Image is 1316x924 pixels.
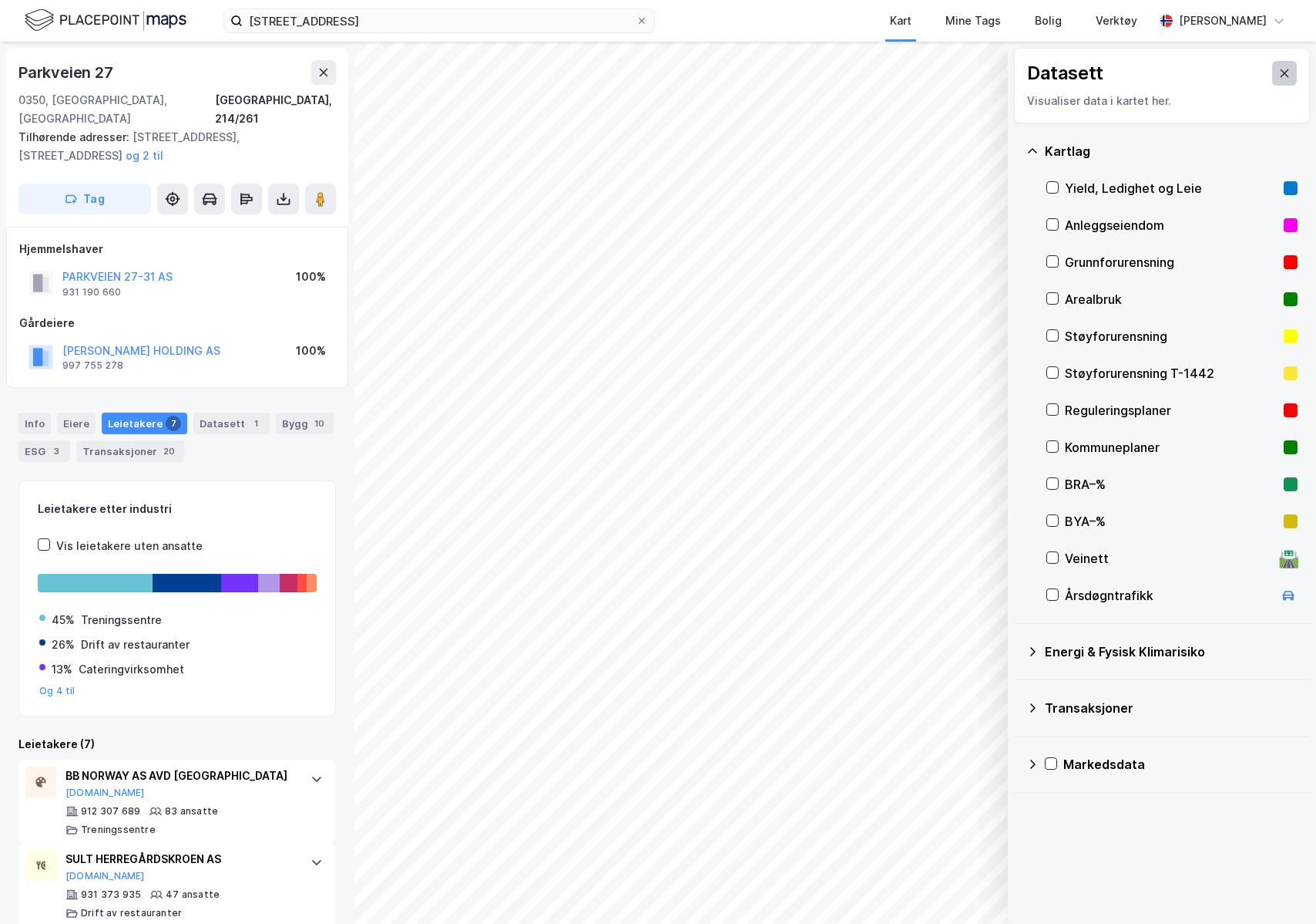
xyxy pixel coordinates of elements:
div: Leietakere [102,413,187,434]
div: [STREET_ADDRESS], [STREET_ADDRESS] [18,128,324,165]
div: BYA–% [1065,512,1277,531]
div: 0350, [GEOGRAPHIC_DATA], [GEOGRAPHIC_DATA] [18,91,215,128]
div: Datasett [193,413,270,434]
div: Grunnforurensning [1065,253,1277,271]
div: 7 [166,416,181,431]
div: 100% [296,342,326,360]
div: 26% [52,636,75,654]
div: Kart [890,12,911,30]
button: [DOMAIN_NAME] [65,787,145,799]
div: [PERSON_NAME] [1179,12,1267,30]
div: 83 ansatte [165,805,218,818]
div: Leietakere (7) [18,735,336,754]
div: Veinett [1065,549,1273,568]
div: Parkveien 27 [18,60,116,85]
button: [DOMAIN_NAME] [65,870,145,882]
div: Datasett [1027,61,1103,86]
div: 931 190 660 [62,286,121,298]
div: Reguleringsplaner [1065,401,1277,420]
button: Og 4 til [39,685,76,697]
div: 931 373 935 [81,889,141,901]
button: Tag [18,184,151,214]
div: ESG [18,440,70,462]
div: SULT HERREGÅRDSKROEN AS [65,850,295,868]
div: Yield, Ledighet og Leie [1065,179,1277,197]
div: Årsdøgntrafikk [1065,586,1273,605]
div: Energi & Fysisk Klimarisiko [1045,642,1298,661]
div: Leietakere etter industri [38,500,317,518]
div: 3 [49,443,64,459]
div: Verktøy [1096,12,1137,30]
input: Søk på adresse, matrikkel, gårdeiere, leietakere eller personer [243,9,636,32]
div: Treningssentre [81,824,156,836]
div: Kommuneplaner [1065,438,1277,457]
div: BRA–% [1065,475,1277,494]
div: Kontrollprogram for chat [1239,850,1316,924]
div: Drift av restauranter [81,907,182,919]
div: Gårdeiere [19,314,335,332]
div: 912 307 689 [81,805,140,818]
div: Eiere [57,413,96,434]
div: Drift av restauranter [81,636,190,654]
div: 45% [52,611,75,629]
div: Transaksjoner [76,440,184,462]
div: Visualiser data i kartet her. [1027,92,1297,110]
div: 🛣️ [1278,548,1299,568]
div: Anleggseiendom [1065,216,1277,234]
div: 13% [52,660,72,679]
div: Treningssentre [81,611,162,629]
div: 1 [248,416,264,431]
div: Cateringvirksomhet [79,660,184,679]
div: Transaksjoner [1045,699,1298,717]
div: Kartlag [1045,142,1298,160]
div: 997 755 278 [62,359,123,372]
div: 47 ansatte [166,889,220,901]
div: Bygg [276,413,334,434]
div: Hjemmelshaver [19,240,335,258]
div: BB NORWAY AS AVD [GEOGRAPHIC_DATA] [65,767,295,785]
div: Info [18,413,51,434]
div: Vis leietakere uten ansatte [56,537,203,555]
div: Støyforurensning T-1442 [1065,364,1277,383]
div: Mine Tags [945,12,1001,30]
div: 20 [160,443,178,459]
div: [GEOGRAPHIC_DATA], 214/261 [215,91,336,128]
div: 10 [311,416,327,431]
div: Markedsdata [1063,755,1298,774]
div: Arealbruk [1065,290,1277,309]
div: 100% [296,268,326,286]
div: Bolig [1035,12,1062,30]
iframe: Chat Widget [1239,850,1316,924]
img: logo.f888ab2527a4732fd821a326f86c7f29.svg [25,7,186,34]
div: Støyforurensning [1065,327,1277,346]
span: Tilhørende adresser: [18,130,133,143]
